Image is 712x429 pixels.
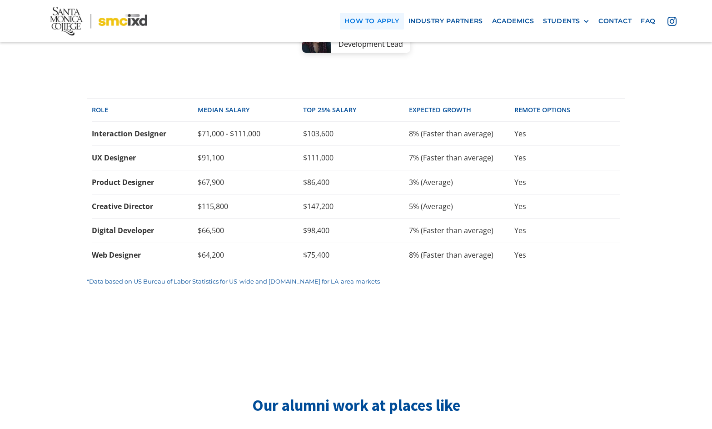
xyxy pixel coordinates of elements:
[303,177,409,187] div: $86,400
[92,153,198,163] div: UX Designer
[514,201,620,211] div: Yes
[198,177,304,187] div: $67,900
[198,250,304,260] div: $64,200
[488,13,538,30] a: Academics
[92,201,198,211] div: Creative Director
[92,105,198,115] div: Role
[303,153,409,163] div: $111,000
[92,250,198,260] div: Web Designer
[87,276,625,286] p: *Data based on US Bureau of Labor Statistics for US-wide and [DOMAIN_NAME] for LA-area markets
[303,105,409,115] div: top 25% SALARY
[50,7,147,35] img: Santa Monica College - SMC IxD logo
[667,17,677,26] img: icon - instagram
[409,129,515,139] div: 8% (Faster than average)
[340,13,403,30] a: how to apply
[409,177,515,187] div: 3% (Average)
[198,129,304,139] div: $71,000 - $111,000
[303,201,409,211] div: $147,200
[404,13,488,30] a: industry partners
[87,395,625,416] h2: Our alumni work at places like
[198,105,304,115] div: Median SALARY
[636,13,660,30] a: faq
[198,201,304,211] div: $115,800
[543,17,589,25] div: STUDENTS
[92,129,198,139] div: Interaction Designer
[409,201,515,211] div: 5% (Average)
[514,177,620,187] div: Yes
[92,177,198,187] div: Product Designer
[409,250,515,260] div: 8% (Faster than average)
[409,225,515,235] div: 7% (Faster than average)
[339,38,403,50] div: Development Lead
[198,153,304,163] div: $91,100
[514,153,620,163] div: Yes
[543,17,580,25] div: STUDENTS
[514,250,620,260] div: Yes
[514,129,620,139] div: Yes
[409,153,515,163] div: 7% (Faster than average)
[198,225,304,235] div: $66,500
[303,129,409,139] div: $103,600
[303,225,409,235] div: $98,400
[303,250,409,260] div: $75,400
[514,225,620,235] div: Yes
[92,225,198,235] div: Digital Developer
[409,105,515,115] div: EXPECTED GROWTH
[594,13,636,30] a: contact
[514,105,620,115] div: REMOTE OPTIONS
